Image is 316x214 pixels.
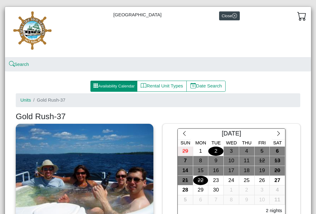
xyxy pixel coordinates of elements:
[270,156,285,166] button: 13
[255,156,270,166] button: 12
[239,185,255,195] button: 2
[258,140,266,145] span: Fri
[208,166,223,176] div: 16
[178,185,193,195] div: 28
[178,195,193,205] button: 5
[239,147,255,156] button: 4
[16,112,300,122] h3: Gold Rush-37
[193,185,209,195] button: 29
[178,147,193,156] button: 29
[208,156,223,166] div: 9
[181,140,190,145] span: Sun
[178,129,191,140] button: chevron left
[208,166,224,176] button: 16
[242,140,252,145] span: Thu
[255,195,270,205] button: 10
[211,140,221,145] span: Tue
[270,166,285,176] button: 20
[208,195,223,205] div: 7
[193,156,209,166] button: 8
[270,176,285,185] div: 27
[10,62,14,67] svg: search
[178,176,193,186] button: 21
[10,62,29,67] a: searchSearch
[272,129,285,140] button: chevron right
[208,156,224,166] button: 9
[270,147,285,156] div: 6
[255,147,270,156] button: 5
[224,147,239,156] div: 3
[178,185,193,195] button: 28
[224,195,239,205] button: 8
[93,83,98,88] svg: grid3x3 gap fill
[193,147,208,156] div: 1
[239,195,255,205] button: 9
[208,176,224,186] button: 23
[255,176,270,186] button: 26
[193,185,208,195] div: 29
[224,176,239,186] button: 24
[190,83,196,89] svg: calendar date
[193,166,209,176] button: 15
[193,176,209,186] button: 22
[208,147,223,156] div: 2
[178,166,193,176] button: 14
[270,185,285,195] div: 4
[255,147,270,156] div: 5
[297,11,306,21] svg: cart
[224,147,239,156] button: 3
[193,147,209,156] button: 1
[270,147,285,156] button: 6
[239,166,255,176] button: 18
[224,185,239,195] button: 1
[239,156,255,166] button: 11
[90,81,137,92] button: grid3x3 gap fillAvailability Calendar
[208,195,224,205] button: 7
[193,195,209,205] button: 6
[208,176,223,185] div: 23
[10,11,56,53] img: 55466189-bbd8-41c3-ab33-5e957c8145a3.jpg
[37,97,65,103] span: Gold Rush-37
[255,166,270,176] button: 19
[224,166,239,176] button: 17
[270,195,285,205] button: 11
[186,81,226,92] button: calendar dateDate Search
[224,156,239,166] button: 10
[178,147,193,156] div: 29
[255,185,270,195] button: 3
[195,140,206,145] span: Mon
[270,185,285,195] button: 4
[20,97,31,103] a: Units
[224,185,239,195] div: 1
[208,185,224,195] button: 30
[5,7,311,58] div: [GEOGRAPHIC_DATA]
[276,131,281,136] svg: chevron right
[181,131,187,136] svg: chevron left
[232,13,237,18] svg: x circle
[239,176,255,186] button: 25
[178,156,193,166] button: 7
[208,185,223,195] div: 30
[141,83,147,89] svg: book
